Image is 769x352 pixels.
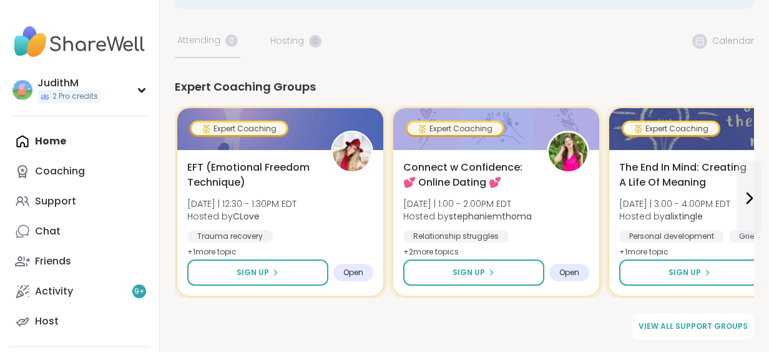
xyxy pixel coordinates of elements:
[619,160,749,190] span: The End In Mind: Creating A Life Of Meaning
[35,224,61,238] div: Chat
[729,230,767,243] div: Grief
[233,210,260,223] b: CLove
[632,313,754,339] a: View all support groups
[35,314,59,328] div: Host
[403,160,533,190] span: Connect w Confidence: 💕 Online Dating 💕
[35,284,73,298] div: Activity
[549,133,587,171] img: stephaniemthoma
[333,133,371,171] img: CLove
[187,230,273,243] div: Trauma recovery
[187,198,296,210] span: [DATE] | 12:30 - 1:30PM EDT
[237,267,269,278] span: Sign Up
[12,80,32,100] img: JudithM
[192,123,287,135] div: Expert Coaching
[10,306,149,336] a: Host
[403,230,509,243] div: Relationship struggles
[52,91,98,102] span: 2 Pro credits
[453,267,485,278] span: Sign Up
[187,160,317,190] span: EFT (Emotional Freedom Technique)
[449,210,532,223] b: stephaniemthoma
[187,210,296,223] span: Hosted by
[10,276,149,306] a: Activity9+
[10,186,149,216] a: Support
[669,267,701,278] span: Sign Up
[665,210,703,223] b: alixtingle
[35,164,85,178] div: Coaching
[639,321,748,332] span: View all support groups
[10,156,149,186] a: Coaching
[10,246,149,276] a: Friends
[35,194,76,208] div: Support
[408,123,502,135] div: Expert Coaching
[624,123,718,135] div: Expert Coaching
[619,198,730,210] span: [DATE] | 3:00 - 4:00PM EDT
[175,78,754,96] div: Expert Coaching Groups
[403,198,532,210] span: [DATE] | 1:00 - 2:00PM EDT
[559,268,579,278] span: Open
[343,268,363,278] span: Open
[134,286,145,297] span: 9 +
[403,259,544,286] button: Sign Up
[35,254,71,268] div: Friends
[187,259,328,286] button: Sign Up
[619,259,760,286] button: Sign Up
[10,20,149,64] img: ShareWell Nav Logo
[619,230,724,243] div: Personal development
[10,216,149,246] a: Chat
[403,210,532,223] span: Hosted by
[37,76,100,90] div: JudithM
[619,210,730,223] span: Hosted by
